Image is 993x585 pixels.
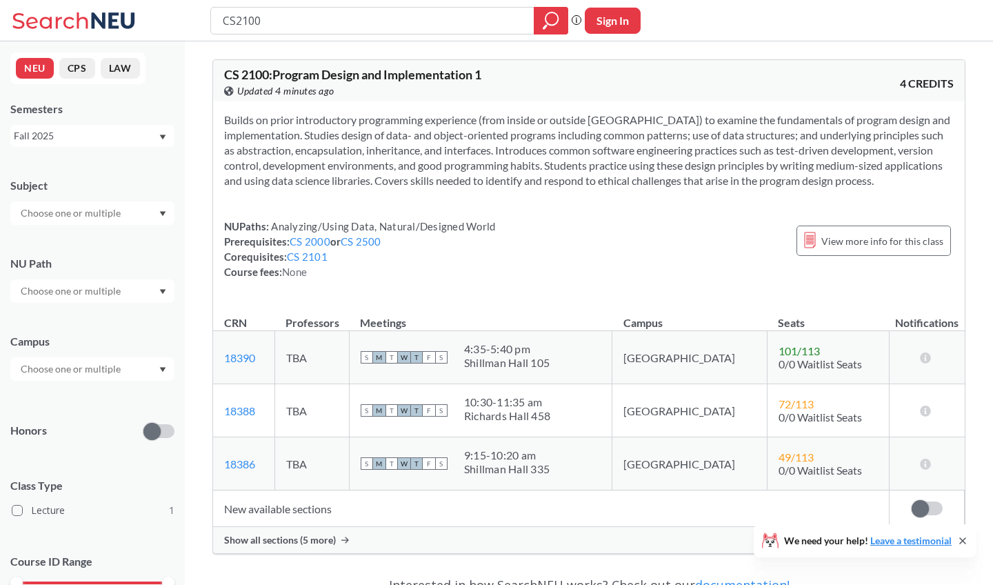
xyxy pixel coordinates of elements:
span: S [435,457,448,470]
span: T [410,351,423,364]
span: T [385,351,398,364]
svg: Dropdown arrow [159,135,166,140]
svg: Dropdown arrow [159,289,166,295]
td: TBA [274,331,349,384]
p: Honors [10,423,47,439]
span: M [373,457,385,470]
span: View more info for this class [821,232,943,250]
span: S [361,404,373,417]
div: 9:15 - 10:20 am [464,448,550,462]
a: CS 2101 [287,250,328,263]
input: Class, professor, course number, "phrase" [221,9,524,32]
button: Sign In [585,8,641,34]
span: 101 / 113 [779,344,820,357]
div: Subject [10,178,174,193]
span: CS 2100 : Program Design and Implementation 1 [224,67,481,82]
td: TBA [274,437,349,490]
div: CRN [224,315,247,330]
td: [GEOGRAPHIC_DATA] [612,331,768,384]
div: Dropdown arrow [10,201,174,225]
button: NEU [16,58,54,79]
span: We need your help! [784,536,952,546]
span: S [361,351,373,364]
span: F [423,404,435,417]
div: Shillman Hall 335 [464,462,550,476]
span: W [398,404,410,417]
label: Lecture [12,502,174,519]
span: T [385,404,398,417]
svg: magnifying glass [543,11,559,30]
span: Show all sections (5 more) [224,534,336,546]
div: Fall 2025 [14,128,158,143]
span: 0/0 Waitlist Seats [779,464,862,477]
span: T [410,457,423,470]
div: Fall 2025Dropdown arrow [10,125,174,147]
span: Analyzing/Using Data, Natural/Designed World [269,220,495,232]
div: 4:35 - 5:40 pm [464,342,550,356]
span: M [373,351,385,364]
span: 49 / 113 [779,450,814,464]
input: Choose one or multiple [14,283,130,299]
span: S [435,351,448,364]
span: T [410,404,423,417]
span: W [398,457,410,470]
div: Richards Hall 458 [464,409,550,423]
span: T [385,457,398,470]
div: Dropdown arrow [10,357,174,381]
div: Shillman Hall 105 [464,356,550,370]
a: 18386 [224,457,255,470]
span: F [423,457,435,470]
span: 4 CREDITS [900,76,954,91]
span: 1 [169,503,174,518]
th: Meetings [349,301,612,331]
span: 0/0 Waitlist Seats [779,410,862,424]
span: S [361,457,373,470]
a: CS 2000 [290,235,330,248]
section: Builds on prior introductory programming experience (from inside or outside [GEOGRAPHIC_DATA]) to... [224,112,954,188]
button: CPS [59,58,95,79]
a: 18388 [224,404,255,417]
p: Course ID Range [10,554,174,570]
span: F [423,351,435,364]
span: S [435,404,448,417]
div: 10:30 - 11:35 am [464,395,550,409]
div: Semesters [10,101,174,117]
th: Campus [612,301,768,331]
span: Updated 4 minutes ago [237,83,334,99]
div: magnifying glass [534,7,568,34]
span: 72 / 113 [779,397,814,410]
div: Campus [10,334,174,349]
a: 18390 [224,351,255,364]
button: LAW [101,58,140,79]
div: NUPaths: Prerequisites: or Corequisites: Course fees: [224,219,495,279]
div: Dropdown arrow [10,279,174,303]
span: 0/0 Waitlist Seats [779,357,862,370]
span: Class Type [10,478,174,493]
div: NU Path [10,256,174,271]
a: Leave a testimonial [870,535,952,546]
td: TBA [274,384,349,437]
th: Seats [767,301,889,331]
span: None [282,266,307,278]
svg: Dropdown arrow [159,211,166,217]
th: Professors [274,301,349,331]
td: [GEOGRAPHIC_DATA] [612,437,768,490]
td: New available sections [213,490,890,527]
span: M [373,404,385,417]
th: Notifications [890,301,965,331]
input: Choose one or multiple [14,205,130,221]
a: CS 2500 [341,235,381,248]
span: W [398,351,410,364]
input: Choose one or multiple [14,361,130,377]
svg: Dropdown arrow [159,367,166,373]
div: Show all sections (5 more) [213,527,965,553]
td: [GEOGRAPHIC_DATA] [612,384,768,437]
